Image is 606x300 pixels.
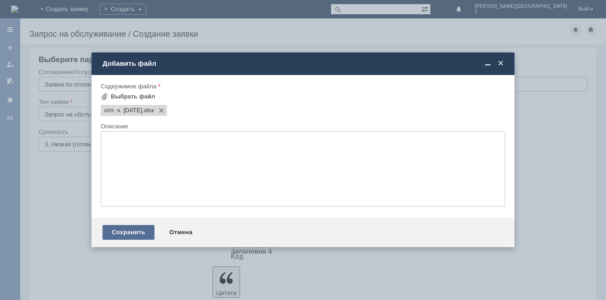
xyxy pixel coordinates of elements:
div: Описание [101,123,503,129]
span: отл. ч. 17.09.25.xlsx [142,107,154,114]
div: Выбрать файл [111,93,155,100]
span: Свернуть (Ctrl + M) [483,59,492,68]
span: Закрыть [496,59,505,68]
span: отл. ч. 17.09.25.xlsx [104,107,142,114]
div: Содержимое файла [101,83,503,89]
div: Добавить файл [103,59,505,68]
